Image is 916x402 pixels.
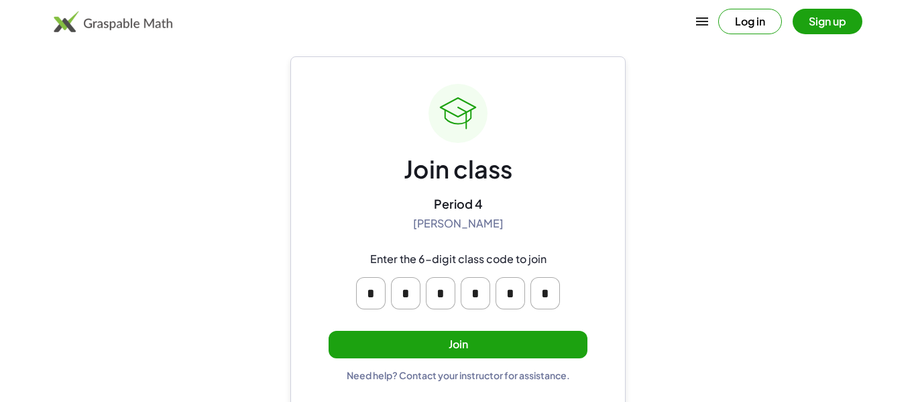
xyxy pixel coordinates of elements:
[434,196,483,211] div: Period 4
[329,331,587,358] button: Join
[370,252,547,266] div: Enter the 6-digit class code to join
[356,277,386,309] input: Please enter OTP character 1
[404,154,512,185] div: Join class
[496,277,525,309] input: Please enter OTP character 5
[793,9,862,34] button: Sign up
[391,277,420,309] input: Please enter OTP character 2
[347,369,570,381] div: Need help? Contact your instructor for assistance.
[530,277,560,309] input: Please enter OTP character 6
[461,277,490,309] input: Please enter OTP character 4
[718,9,782,34] button: Log in
[413,217,504,231] div: [PERSON_NAME]
[426,277,455,309] input: Please enter OTP character 3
